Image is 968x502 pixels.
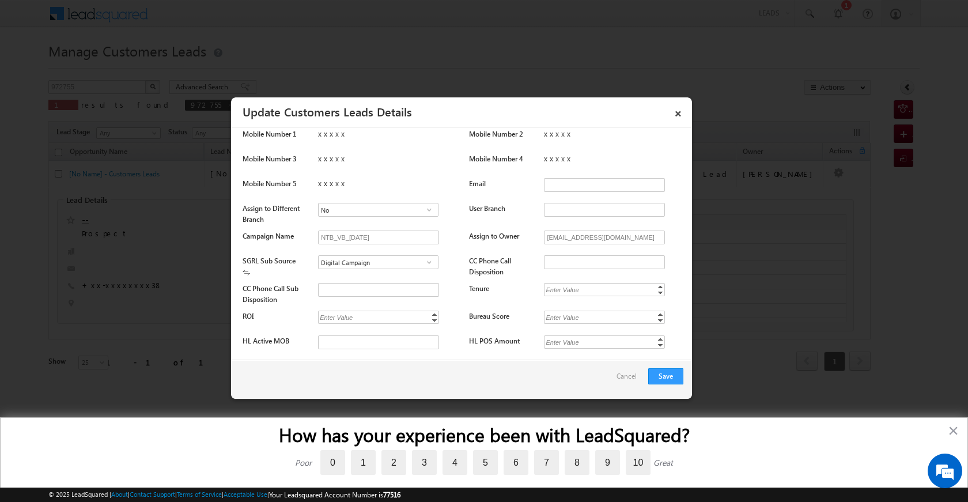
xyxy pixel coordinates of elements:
a: Terms of Service [177,490,222,498]
a: Show All Items [422,256,436,268]
label: ROI [243,312,254,320]
input: Type to Search [318,255,438,269]
a: Show All Items [422,204,436,216]
div: Enter Value [544,335,581,349]
a: Increment [430,311,439,317]
a: Increment [656,336,665,342]
label: 10 [626,450,651,475]
a: Update Customers Leads Details [243,103,412,119]
label: 6 [504,450,528,475]
label: Mobile Number 5 [243,179,297,188]
label: Assign to Different Branch [243,204,300,224]
button: Save [648,368,683,384]
label: CC Phone Call Disposition [469,256,511,276]
label: User Branch [469,204,505,213]
label: Campaign Name [243,232,294,240]
label: 7 [534,450,559,475]
label: 1 [351,450,376,475]
label: 9 [595,450,620,475]
h2: How has your experience been with LeadSquared? [24,424,944,446]
div: Minimize live chat window [189,6,217,33]
label: HL POS Amount [469,337,520,345]
label: Tenure [469,284,489,293]
a: Increment [656,311,665,317]
div: xxxxx [544,129,683,145]
label: 2 [381,450,406,475]
label: 0 [320,450,345,475]
label: Mobile Number 1 [243,130,297,138]
div: Chat with us now [60,61,194,76]
div: xxxxx [318,129,457,145]
input: Type to Search [318,203,438,217]
div: xxxxx [318,178,457,194]
label: 4 [443,450,467,475]
label: Bureau Score [469,312,509,320]
div: xxxxx [544,153,683,169]
div: Enter Value [318,311,355,324]
div: xxxxx [318,153,457,169]
label: Assign to Owner [469,232,519,240]
span: © 2025 LeadSquared | | | | | [48,489,400,500]
label: Email [469,179,486,188]
span: 77516 [383,490,400,499]
label: 3 [412,450,437,475]
label: Mobile Number 2 [469,130,523,138]
span: Your Leadsquared Account Number is [269,490,400,499]
em: Start Chat [157,355,209,371]
a: About [111,490,128,498]
label: CC Phone Call Sub Disposition [243,284,298,304]
div: Enter Value [544,311,581,324]
a: Increment [656,284,665,289]
a: Cancel [617,368,642,390]
label: 8 [565,450,589,475]
a: Decrement [656,342,665,348]
img: d_60004797649_company_0_60004797649 [20,61,48,76]
a: Acceptable Use [224,490,267,498]
label: SGRL Sub Source [243,256,296,265]
div: Enter Value [544,283,581,296]
label: Mobile Number 4 [469,154,523,163]
a: Decrement [430,317,439,323]
a: Contact Support [130,490,175,498]
div: Poor [295,457,312,468]
label: 5 [473,450,498,475]
a: Decrement [656,317,665,323]
label: Mobile Number 3 [243,154,297,163]
a: Decrement [656,289,665,296]
label: HL Active MOB [243,337,289,345]
textarea: Type your message and hit 'Enter' [15,107,210,345]
a: × [668,101,688,122]
div: Great [653,457,673,468]
button: Close [948,421,959,440]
